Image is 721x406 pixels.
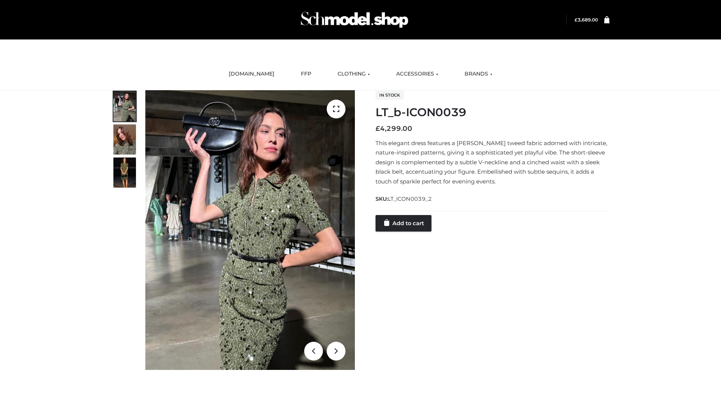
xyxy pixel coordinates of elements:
[113,158,136,188] img: Screenshot-2024-10-29-at-7.00.09%E2%80%AFPM.jpg
[388,195,432,202] span: LT_ICON0039_2
[113,91,136,121] img: Screenshot-2024-10-29-at-6.59.56%E2%80%AFPM.jpg
[575,17,578,23] span: £
[298,5,411,35] img: Schmodel Admin 964
[113,124,136,155] img: Screenshot-2024-10-29-at-7.00.03%E2%80%AFPM.jpg
[391,66,444,82] a: ACCESSORIES
[295,66,317,82] a: FFP
[332,66,376,82] a: CLOTHING
[376,91,404,100] span: In stock
[376,138,609,186] p: This elegant dress features a [PERSON_NAME] tweed fabric adorned with intricate, nature-inspired ...
[376,106,609,119] h1: LT_b-ICON0039
[459,66,498,82] a: BRANDS
[376,194,433,203] span: SKU:
[575,17,598,23] bdi: 3,689.00
[223,66,280,82] a: [DOMAIN_NAME]
[575,17,598,23] a: £3,689.00
[376,124,412,133] bdi: 4,299.00
[145,90,355,370] img: LT_b-ICON0039
[376,124,380,133] span: £
[376,215,431,232] a: Add to cart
